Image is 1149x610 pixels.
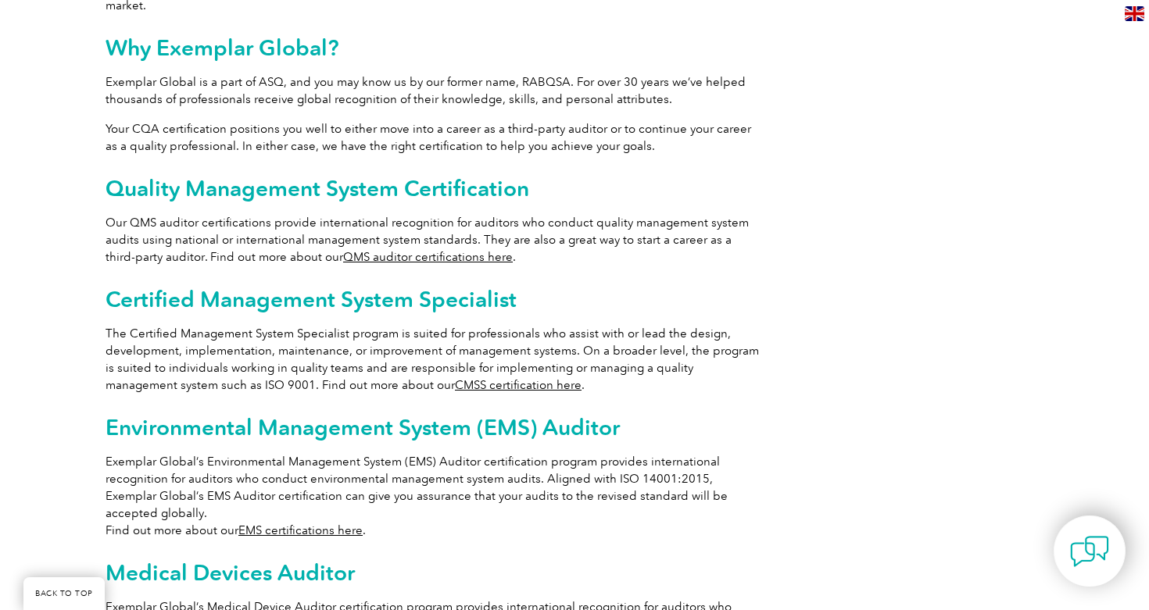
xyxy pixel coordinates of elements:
h2: Quality Management System Certification [106,176,762,201]
a: CMSS certification here [455,378,582,392]
p: The Certified Management System Specialist program is suited for professionals who assist with or... [106,325,762,394]
p: Our QMS auditor certifications provide international recognition for auditors who conduct quality... [106,214,762,266]
h2: Certified Management System Specialist [106,287,762,312]
a: BACK TO TOP [23,577,105,610]
p: Your CQA certification positions you well to either move into a career as a third-party auditor o... [106,120,762,155]
h2: Environmental Management System (EMS) Auditor [106,415,762,440]
h2: Medical Devices Auditor [106,560,762,585]
img: en [1125,6,1144,21]
a: QMS auditor certifications here [343,250,513,264]
p: Exemplar Global is a part of ASQ, and you may know us by our former name, RABQSA. For over 30 yea... [106,73,762,108]
p: Exemplar Global’s Environmental Management System (EMS) Auditor certification program provides in... [106,453,762,539]
a: EMS certifications here [238,523,363,537]
img: contact-chat.png [1070,532,1109,571]
h2: Why Exemplar Global? [106,35,762,60]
